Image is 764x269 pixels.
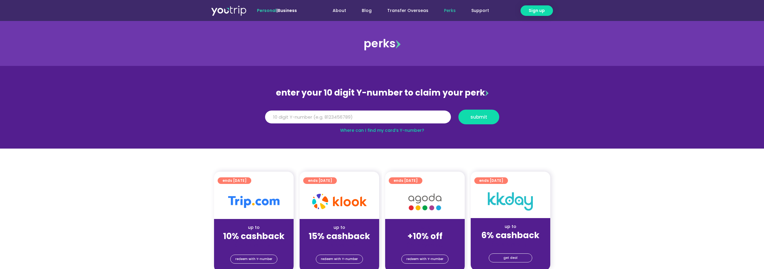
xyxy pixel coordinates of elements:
[503,254,518,262] span: get deal
[257,7,276,13] span: Personal
[476,241,545,247] div: (for stays only)
[219,242,289,248] div: (for stays only)
[481,229,539,241] strong: 6% cashback
[316,255,363,264] a: redeem with Y-number
[303,177,337,184] a: ends [DATE]
[406,255,443,263] span: redeem with Y-number
[476,223,545,230] div: up to
[219,224,289,231] div: up to
[521,5,553,16] a: Sign up
[379,5,436,16] a: Transfer Overseas
[389,177,422,184] a: ends [DATE]
[265,110,499,129] form: Y Number
[470,115,487,119] span: submit
[235,255,272,263] span: redeem with Y-number
[309,230,370,242] strong: 15% cashback
[304,224,374,231] div: up to
[354,5,379,16] a: Blog
[222,177,246,184] span: ends [DATE]
[265,111,451,124] input: 10 digit Y-number (e.g. 8123456789)
[479,177,503,184] span: ends [DATE]
[458,110,499,124] button: submit
[218,177,251,184] a: ends [DATE]
[230,255,277,264] a: redeem with Y-number
[407,230,442,242] strong: +10% off
[257,7,297,13] span: |
[419,224,430,230] span: up to
[340,127,424,133] a: Where can I find my card’s Y-number?
[474,177,508,184] a: ends [DATE]
[223,230,285,242] strong: 10% cashback
[278,7,297,13] a: Business
[325,5,354,16] a: About
[304,242,374,248] div: (for stays only)
[529,7,545,14] span: Sign up
[464,5,497,16] a: Support
[262,85,502,101] div: enter your 10 digit Y-number to claim your perk
[436,5,464,16] a: Perks
[313,5,497,16] nav: Menu
[390,242,460,248] div: (for stays only)
[308,177,332,184] span: ends [DATE]
[489,253,532,262] a: get deal
[394,177,418,184] span: ends [DATE]
[321,255,358,263] span: redeem with Y-number
[401,255,448,264] a: redeem with Y-number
